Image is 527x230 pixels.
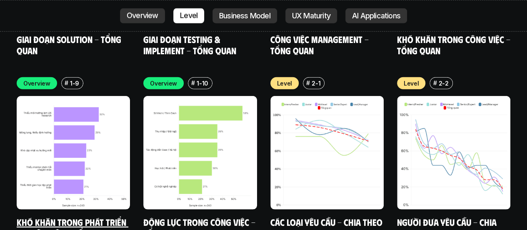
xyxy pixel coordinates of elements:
[285,8,337,23] a: UX Maturity
[219,12,270,20] p: Business Model
[397,33,512,56] a: Khó khăn trong công việc - Tổng quan
[70,79,79,88] p: 1-9
[345,8,407,23] a: AI Applications
[191,80,195,86] h6: #
[180,12,197,20] p: Level
[433,80,437,86] h6: #
[352,12,400,20] p: AI Applications
[212,8,277,23] a: Business Model
[143,33,236,56] a: Giai đoạn Testing & Implement - Tổng quan
[306,80,310,86] h6: #
[120,8,165,23] a: Overview
[127,12,158,20] p: Overview
[197,79,208,88] p: 1-10
[23,79,50,88] p: Overview
[277,79,292,88] p: Level
[173,8,204,23] a: Level
[438,79,448,88] p: 2-2
[65,80,68,86] h6: #
[150,79,177,88] p: Overview
[292,12,330,20] p: UX Maturity
[270,33,371,56] a: Công việc Management - Tổng quan
[404,79,419,88] p: Level
[17,33,123,56] a: Giai đoạn Solution - Tổng quan
[312,79,320,88] p: 2-1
